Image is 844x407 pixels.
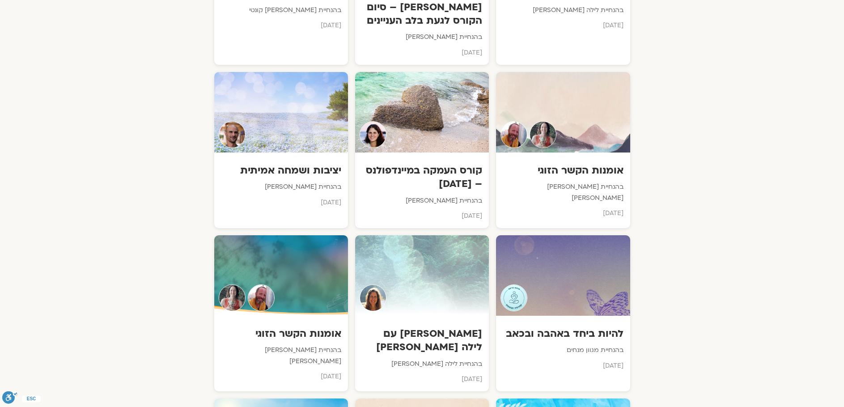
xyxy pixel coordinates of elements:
p: בהנחיית [PERSON_NAME] [221,182,341,192]
p: [DATE] [221,371,341,382]
a: TeacherTeacherאומנות הקשר הזוגיבהנחיית [PERSON_NAME] [PERSON_NAME][DATE] [214,235,348,391]
a: Teacherקורס העמקה במיינדפולנס – [DATE]בהנחיית [PERSON_NAME][DATE] [355,72,489,228]
img: Teacher [219,284,246,311]
p: [DATE] [221,197,341,208]
a: TeacherTeacherאומנות הקשר הזוגיבהנחיית [PERSON_NAME] [PERSON_NAME][DATE] [496,72,630,228]
h3: להיות ביחד באהבה ובכאב [503,327,623,340]
h3: אומנות הקשר הזוגי [503,164,623,177]
a: Teacherיציבות ושמחה אמיתיתבהנחיית [PERSON_NAME][DATE] [214,72,348,228]
p: בהנחיית [PERSON_NAME] [PERSON_NAME] [221,345,341,367]
img: Teacher [500,121,527,148]
p: [DATE] [221,20,341,31]
h3: [PERSON_NAME] עם לילה [PERSON_NAME] [362,327,482,354]
p: בהנחיית [PERSON_NAME] [PERSON_NAME] [503,182,623,203]
img: Teacher [219,121,246,148]
img: Teacher [360,121,386,148]
h3: קורס העמקה במיינדפולנס – [DATE] [362,164,482,191]
p: בהנחיית מגוון מנחים [503,345,623,356]
p: בהנחיית [PERSON_NAME] [362,195,482,206]
img: Teacher [500,284,527,311]
h3: יציבות ושמחה אמיתית [221,164,341,177]
p: [DATE] [503,20,623,31]
p: בהנחיית לילה [PERSON_NAME] [362,359,482,369]
p: בהנחיית לילה [PERSON_NAME] [503,5,623,16]
img: Teacher [248,284,275,311]
p: [DATE] [503,208,623,219]
p: בהנחיית [PERSON_NAME] [362,32,482,42]
p: [DATE] [362,374,482,385]
a: Teacherלהיות ביחד באהבה ובכאבבהנחיית מגוון מנחים[DATE] [496,235,630,391]
p: [DATE] [362,47,482,58]
a: Teacher[PERSON_NAME] עם לילה [PERSON_NAME]בהנחיית לילה [PERSON_NAME][DATE] [355,235,489,391]
img: Teacher [360,284,386,311]
p: בהנחיית [PERSON_NAME] קונטי [221,5,341,16]
h3: אומנות הקשר הזוגי [221,327,341,340]
p: [DATE] [503,360,623,371]
img: Teacher [530,121,556,148]
p: [DATE] [362,211,482,221]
